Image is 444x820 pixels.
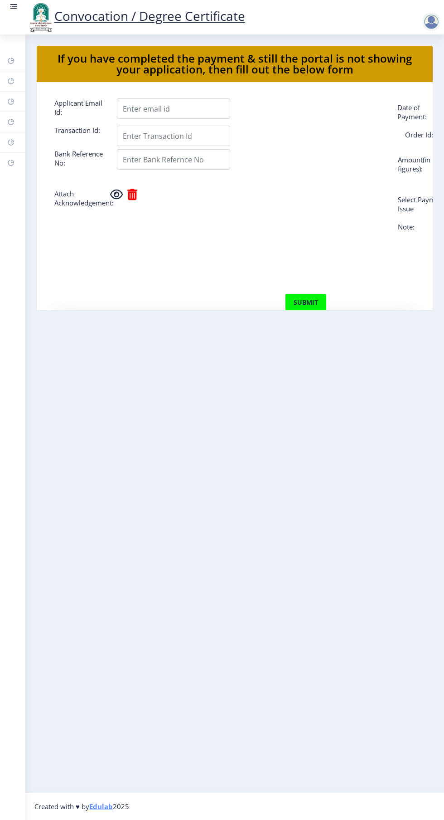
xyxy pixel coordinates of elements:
[27,2,54,33] img: logo
[37,46,433,82] nb-card-header: If you have completed the payment & still the portal is not showing your application, then fill o...
[117,98,230,119] input: Enter email id
[117,126,230,146] input: Enter Transaction Id
[117,149,230,170] input: Enter Bank Refernce No
[48,98,110,117] label: Applicant Email Id:
[285,293,327,312] button: submit
[48,189,110,207] label: Attach Acknowledgement:
[27,7,245,24] a: Convocation / Degree Certificate
[48,126,110,142] label: Transaction Id:
[89,802,113,811] a: Edulab
[34,802,129,811] span: Created with ♥ by 2025
[48,149,110,167] label: Bank Reference No:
